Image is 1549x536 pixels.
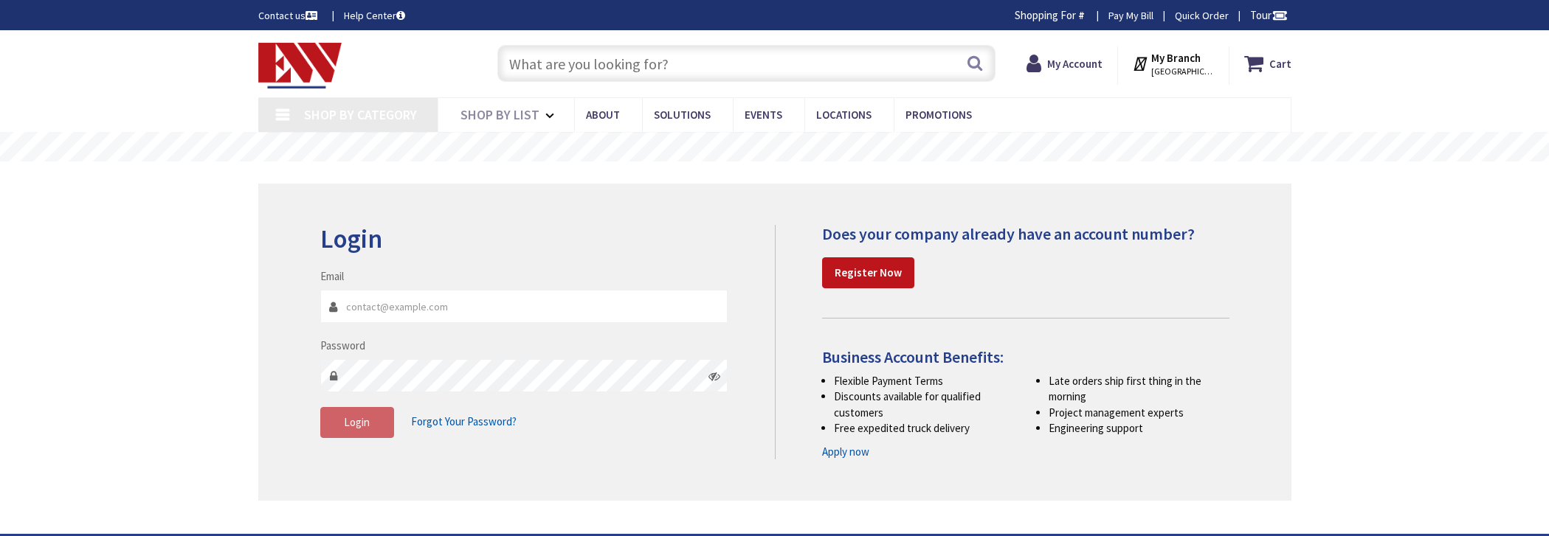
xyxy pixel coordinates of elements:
[411,408,517,436] a: Forgot Your Password?
[905,108,972,122] span: Promotions
[1049,405,1229,420] li: Project management experts
[834,420,1015,436] li: Free expedited truck delivery
[835,265,902,279] strong: Register Now
[834,389,1015,420] li: Discounts available for qualified customers
[745,108,782,122] span: Events
[1078,8,1085,22] strong: #
[1250,8,1288,22] span: Tour
[460,106,539,123] span: Shop By List
[1132,50,1214,77] div: My Branch [GEOGRAPHIC_DATA], [GEOGRAPHIC_DATA]
[1027,50,1103,77] a: My Account
[1049,420,1229,436] li: Engineering support
[320,225,728,254] h2: Login
[1108,8,1153,23] a: Pay My Bill
[344,8,405,23] a: Help Center
[822,444,869,459] a: Apply now
[708,370,720,382] i: Click here to show/hide password
[320,338,365,353] label: Password
[497,45,996,82] input: What are you looking for?
[304,106,417,123] span: Shop By Category
[816,108,872,122] span: Locations
[1151,66,1214,77] span: [GEOGRAPHIC_DATA], [GEOGRAPHIC_DATA]
[258,43,342,88] img: Electrical Wholesalers, Inc.
[586,108,620,122] span: About
[258,8,320,23] a: Contact us
[822,225,1229,243] h4: Does your company already have an account number?
[1049,373,1229,405] li: Late orders ship first thing in the morning
[320,290,728,323] input: Email
[1244,50,1291,77] a: Cart
[822,257,914,288] a: Register Now
[1015,8,1076,22] span: Shopping For
[411,414,517,428] span: Forgot Your Password?
[320,407,394,438] button: Login
[641,139,911,156] rs-layer: Free Same Day Pickup at 19 Locations
[1269,50,1291,77] strong: Cart
[654,108,711,122] span: Solutions
[822,348,1229,366] h4: Business Account Benefits:
[320,268,344,284] label: Email
[344,415,370,429] span: Login
[1175,8,1229,23] a: Quick Order
[834,373,1015,389] li: Flexible Payment Terms
[1047,57,1103,71] strong: My Account
[1151,51,1201,65] strong: My Branch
